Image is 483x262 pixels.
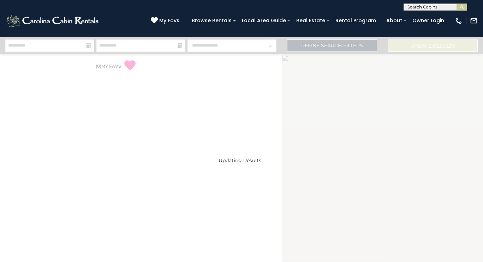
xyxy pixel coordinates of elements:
a: Browse Rentals [188,15,235,26]
img: mail-regular-white.png [470,17,478,25]
img: White-1-2.png [5,14,101,28]
span: My Favs [159,17,179,24]
img: phone-regular-white.png [455,17,463,25]
a: My Favs [151,17,181,25]
a: Owner Login [409,15,448,26]
a: Real Estate [293,15,329,26]
a: Local Area Guide [238,15,290,26]
a: Rental Program [332,15,380,26]
a: About [383,15,406,26]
